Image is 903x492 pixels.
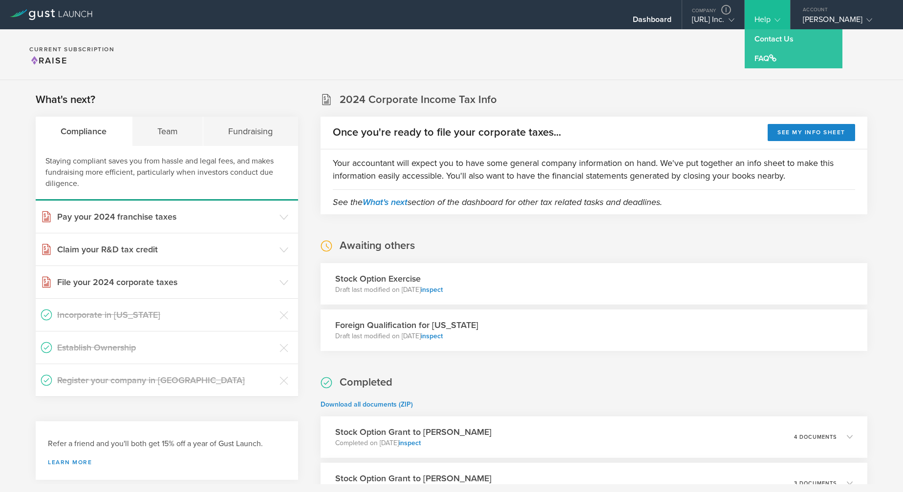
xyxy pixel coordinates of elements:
iframe: Chat Widget [854,445,903,492]
h3: File your 2024 corporate taxes [57,276,275,288]
p: Draft last modified on [DATE] [335,331,478,341]
h3: Foreign Qualification for [US_STATE] [335,319,478,331]
button: See my info sheet [768,124,855,141]
h3: Stock Option Grant to [PERSON_NAME] [335,472,492,485]
em: See the section of the dashboard for other tax related tasks and deadlines. [333,197,662,207]
h3: Incorporate in [US_STATE] [57,308,275,321]
div: Fundraising [203,117,298,146]
div: Help [754,15,780,29]
div: Dashboard [633,15,672,29]
h3: Pay your 2024 franchise taxes [57,210,275,223]
h2: Completed [340,375,392,389]
h2: What's next? [36,93,95,107]
div: Team [132,117,204,146]
h3: Stock Option Exercise [335,272,443,285]
p: 4 documents [794,434,837,440]
h3: Claim your R&D tax credit [57,243,275,256]
h3: Stock Option Grant to [PERSON_NAME] [335,426,492,438]
p: Draft last modified on [DATE] [335,285,443,295]
a: inspect [421,286,443,294]
div: [URL] Inc. [692,15,734,29]
p: Completed on [DATE] [335,438,492,448]
div: Staying compliant saves you from hassle and legal fees, and makes fundraising more efficient, par... [36,146,298,201]
h2: Awaiting others [340,239,415,253]
span: Raise [29,55,67,66]
p: Your accountant will expect you to have some general company information on hand. We've put toget... [333,157,855,182]
h2: 2024 Corporate Income Tax Info [340,93,497,107]
h3: Register your company in [GEOGRAPHIC_DATA] [57,374,275,387]
div: [PERSON_NAME] [803,15,886,29]
a: inspect [399,439,421,447]
h2: Current Subscription [29,46,114,52]
a: What's next [363,197,408,207]
h3: Establish Ownership [57,341,275,354]
h2: Once you're ready to file your corporate taxes... [333,125,561,140]
p: 3 documents [794,481,837,486]
h3: Refer a friend and you'll both get 15% off a year of Gust Launch. [48,438,286,450]
div: Compliance [36,117,132,146]
a: Download all documents (ZIP) [321,400,413,409]
a: Learn more [48,459,286,465]
a: inspect [421,332,443,340]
